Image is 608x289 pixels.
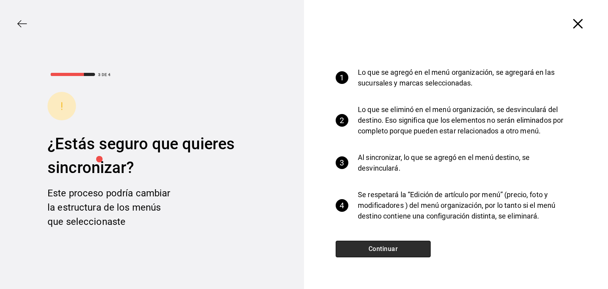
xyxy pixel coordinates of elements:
div: 1 [336,71,348,84]
div: 4 [336,199,348,212]
div: 3 DE 4 [98,72,110,78]
button: Continuar [336,241,431,257]
p: Lo que se agregó en el menú organización, se agregará en las sucursales y marcas seleccionadas. [358,67,570,88]
p: Se respetará la “Edición de artículo por menú” (precio, foto y modificadores ) del menú organizac... [358,189,570,221]
div: 3 [336,156,348,169]
div: ¿Estás seguro que quieres sincronizar? [47,132,256,180]
div: Este proceso podría cambiar la estructura de los menús que seleccionaste [47,186,174,229]
p: Lo que se eliminó en el menú organización, se desvinculará del destino. Eso significa que los ele... [358,104,570,136]
div: 2 [336,114,348,127]
p: Al sincronizar, lo que se agregó en el menú destino, se desvinculará. [358,152,570,173]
